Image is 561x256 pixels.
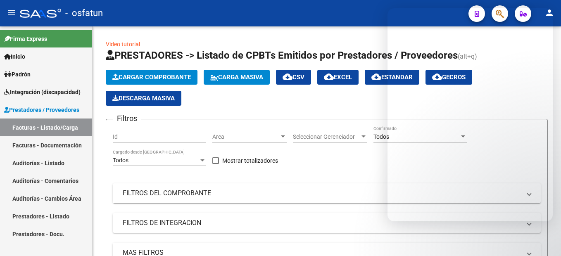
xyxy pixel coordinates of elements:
app-download-masive: Descarga masiva de comprobantes (adjuntos) [106,91,181,106]
span: Carga Masiva [210,73,263,81]
mat-icon: cloud_download [371,72,381,82]
span: Prestadores / Proveedores [4,105,79,114]
span: Firma Express [4,34,47,43]
mat-icon: cloud_download [283,72,292,82]
span: PRESTADORES -> Listado de CPBTs Emitidos por Prestadores / Proveedores [106,50,458,61]
mat-panel-title: FILTROS DEL COMPROBANTE [123,189,521,198]
span: Mostrar totalizadores [222,156,278,166]
span: Padrón [4,70,31,79]
mat-icon: menu [7,8,17,18]
button: Cargar Comprobante [106,70,197,85]
span: Area [212,133,279,140]
span: Inicio [4,52,25,61]
span: Seleccionar Gerenciador [293,133,360,140]
mat-expansion-panel-header: FILTROS DE INTEGRACION [113,213,541,233]
button: CSV [276,70,311,85]
mat-expansion-panel-header: FILTROS DEL COMPROBANTE [113,183,541,203]
mat-icon: cloud_download [324,72,334,82]
span: Todos [373,133,389,140]
button: Estandar [365,70,419,85]
span: Cargar Comprobante [112,73,191,81]
span: Descarga Masiva [112,95,175,102]
iframe: Intercom live chat [387,8,553,221]
button: Descarga Masiva [106,91,181,106]
button: EXCEL [317,70,359,85]
span: Todos [113,157,128,164]
span: Integración (discapacidad) [4,88,81,97]
span: CSV [283,73,304,81]
span: - osfatun [65,4,103,22]
button: Carga Masiva [204,70,270,85]
h3: Filtros [113,113,141,124]
mat-panel-title: FILTROS DE INTEGRACION [123,218,521,228]
a: Video tutorial [106,41,140,47]
span: Estandar [371,73,413,81]
iframe: Intercom live chat [533,228,553,248]
span: EXCEL [324,73,352,81]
